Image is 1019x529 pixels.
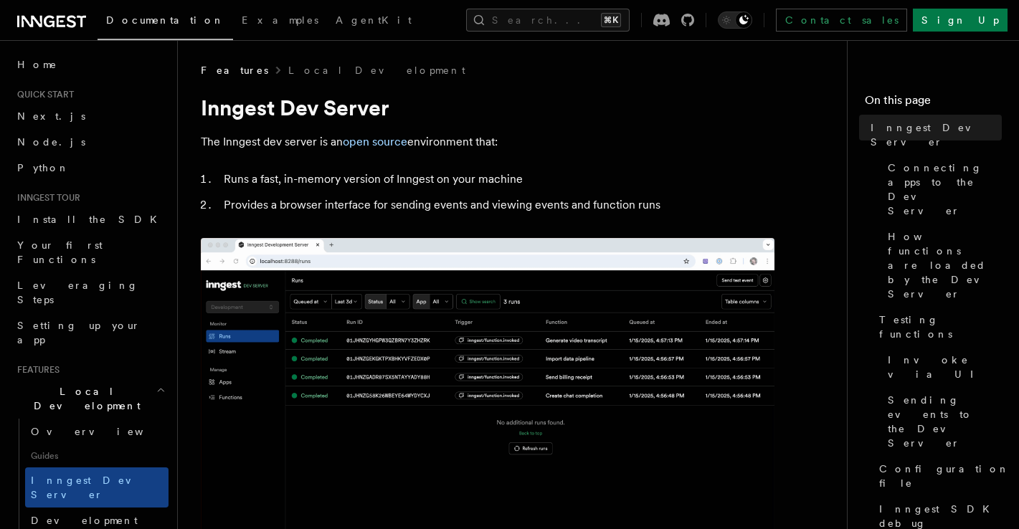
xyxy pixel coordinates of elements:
[17,280,138,305] span: Leveraging Steps
[888,393,1002,450] span: Sending events to the Dev Server
[466,9,630,32] button: Search...⌘K
[219,169,774,189] li: Runs a fast, in-memory version of Inngest on your machine
[11,89,74,100] span: Quick start
[888,229,1002,301] span: How functions are loaded by the Dev Server
[17,57,57,72] span: Home
[11,232,169,272] a: Your first Functions
[11,384,156,413] span: Local Development
[11,313,169,353] a: Setting up your app
[106,14,224,26] span: Documentation
[17,110,85,122] span: Next.js
[879,313,1002,341] span: Testing functions
[98,4,233,40] a: Documentation
[17,214,166,225] span: Install the SDK
[25,444,169,467] span: Guides
[31,475,153,500] span: Inngest Dev Server
[913,9,1008,32] a: Sign Up
[888,353,1002,381] span: Invoke via UI
[865,115,1002,155] a: Inngest Dev Server
[888,161,1002,218] span: Connecting apps to the Dev Server
[343,135,407,148] a: open source
[11,364,60,376] span: Features
[219,195,774,215] li: Provides a browser interface for sending events and viewing events and function runs
[336,14,412,26] span: AgentKit
[871,120,1002,149] span: Inngest Dev Server
[11,155,169,181] a: Python
[882,387,1002,456] a: Sending events to the Dev Server
[11,129,169,155] a: Node.js
[31,426,179,437] span: Overview
[882,155,1002,224] a: Connecting apps to the Dev Server
[17,136,85,148] span: Node.js
[601,13,621,27] kbd: ⌘K
[288,63,465,77] a: Local Development
[17,239,103,265] span: Your first Functions
[718,11,752,29] button: Toggle dark mode
[11,206,169,232] a: Install the SDK
[201,132,774,152] p: The Inngest dev server is an environment that:
[11,378,169,419] button: Local Development
[865,92,1002,115] h4: On this page
[11,103,169,129] a: Next.js
[776,9,907,32] a: Contact sales
[17,320,141,345] span: Setting up your app
[882,347,1002,387] a: Invoke via UI
[201,63,268,77] span: Features
[25,419,169,444] a: Overview
[242,14,318,26] span: Examples
[873,307,1002,347] a: Testing functions
[11,192,80,204] span: Inngest tour
[873,456,1002,496] a: Configuration file
[879,462,1010,490] span: Configuration file
[11,272,169,313] a: Leveraging Steps
[201,95,774,120] h1: Inngest Dev Server
[25,467,169,507] a: Inngest Dev Server
[17,162,70,173] span: Python
[11,52,169,77] a: Home
[327,4,420,39] a: AgentKit
[882,224,1002,307] a: How functions are loaded by the Dev Server
[233,4,327,39] a: Examples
